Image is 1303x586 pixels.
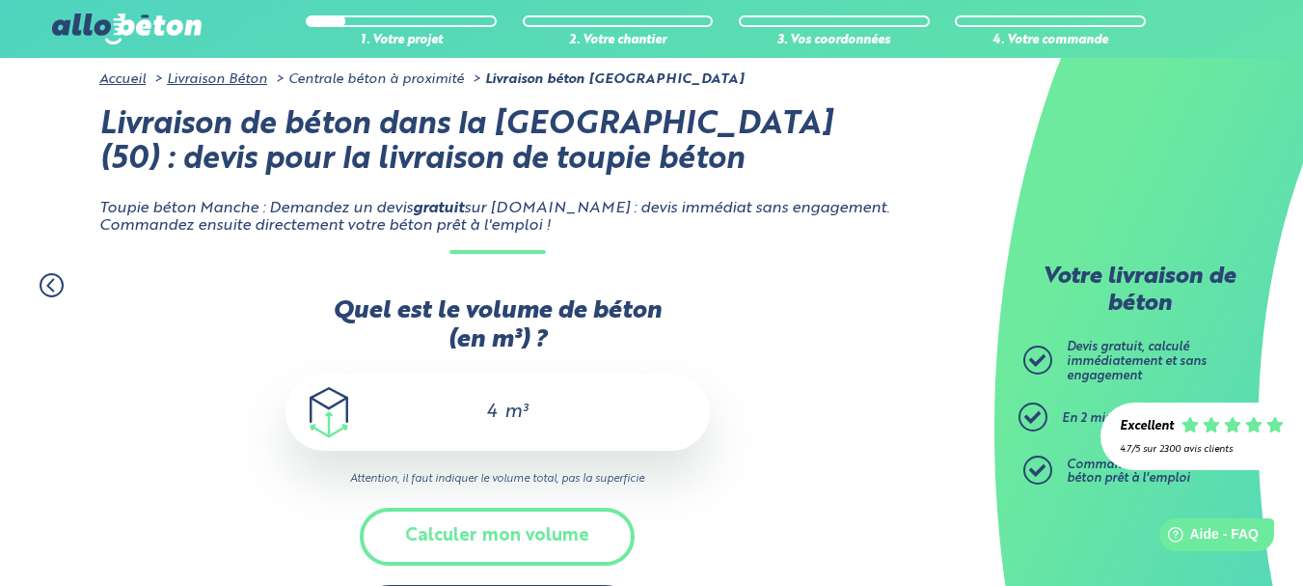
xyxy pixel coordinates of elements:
[468,71,744,87] li: Livraison béton [GEOGRAPHIC_DATA]
[955,34,1146,48] div: 4. Votre commande
[285,470,710,488] i: Attention, il faut indiquer le volume total, pas la superficie
[99,72,146,86] a: Accueil
[99,108,895,180] h1: Livraison de béton dans la [GEOGRAPHIC_DATA] (50) : devis pour la livraison de toupie béton
[739,34,930,48] div: 3. Vos coordonnées
[52,14,201,44] img: allobéton
[413,201,464,216] strong: gratuit
[467,401,500,424] input: 0
[271,71,464,87] li: Centrale béton à proximité
[285,297,710,354] label: Quel est le volume de béton (en m³) ?
[306,34,497,48] div: 1. Votre projet
[99,200,895,236] p: Toupie béton Manche : Demandez un devis sur [DOMAIN_NAME] : devis immédiat sans engagement. Comma...
[1131,511,1282,565] iframe: Help widget launcher
[504,403,528,422] span: m³
[523,34,714,48] div: 2. Votre chantier
[167,72,267,86] a: Livraison Béton
[360,508,635,565] button: Calculer mon volume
